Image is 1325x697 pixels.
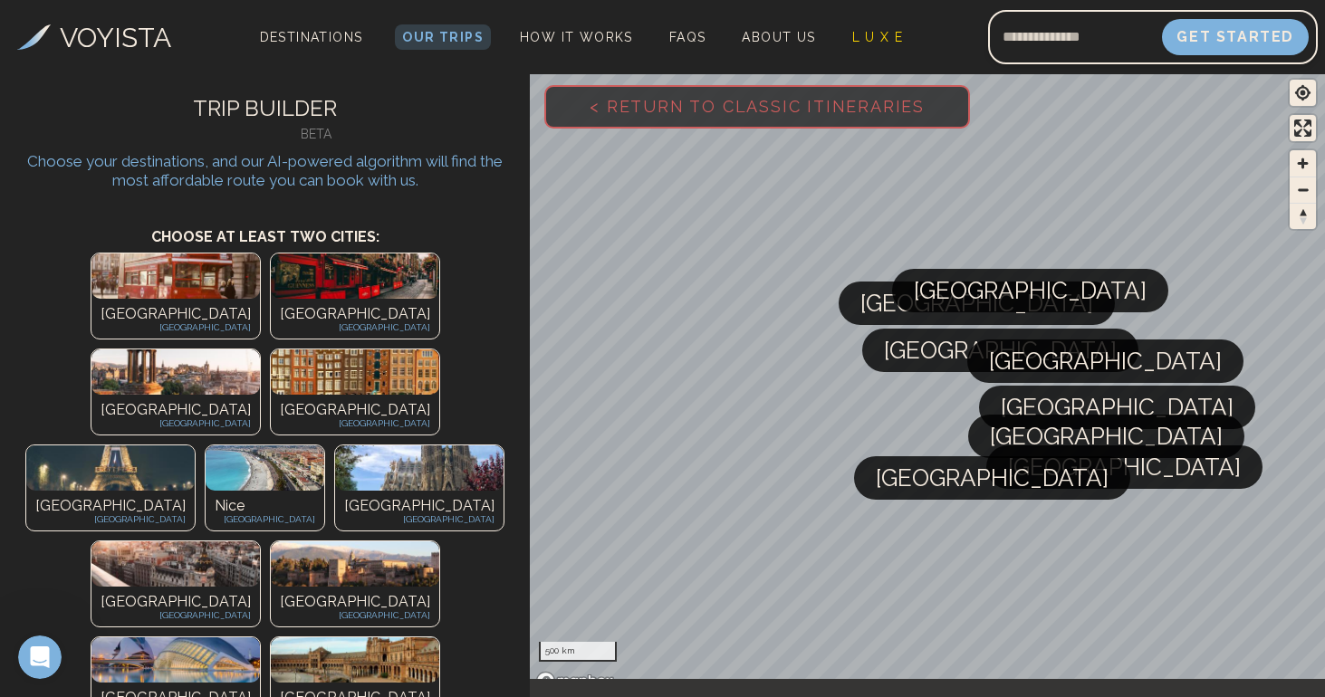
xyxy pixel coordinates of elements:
[1290,177,1316,203] button: Zoom out
[535,671,615,692] a: Mapbox homepage
[990,415,1223,458] span: [GEOGRAPHIC_DATA]
[60,17,171,58] h3: VOYISTA
[989,339,1222,383] span: [GEOGRAPHIC_DATA]
[344,495,494,517] p: [GEOGRAPHIC_DATA]
[280,591,430,613] p: [GEOGRAPHIC_DATA]
[530,71,1325,697] canvas: Map
[91,253,260,299] img: Photo of undefined
[101,320,251,334] p: [GEOGRAPHIC_DATA]
[280,303,430,325] p: [GEOGRAPHIC_DATA]
[669,30,706,44] span: FAQs
[91,637,260,683] img: Photo of undefined
[215,495,315,517] p: Nice
[1001,386,1234,429] span: [GEOGRAPHIC_DATA]
[1008,445,1241,489] span: [GEOGRAPHIC_DATA]
[845,24,911,50] a: L U X E
[14,92,516,125] h2: TRIP BUILDER
[91,541,260,587] img: Photo of undefined
[280,320,430,334] p: [GEOGRAPHIC_DATA]
[101,608,251,622] p: [GEOGRAPHIC_DATA]
[1290,150,1316,177] button: Zoom in
[662,24,714,50] a: FAQs
[101,303,251,325] p: [GEOGRAPHIC_DATA]
[876,456,1109,500] span: [GEOGRAPHIC_DATA]
[101,591,251,613] p: [GEOGRAPHIC_DATA]
[544,85,970,129] button: < Return to Classic Itineraries
[18,635,62,679] iframe: Intercom live chat
[14,152,516,190] p: Choose your destinations, and our AI-powered algorithm will find the most affordable route you ca...
[742,30,815,44] span: About Us
[35,495,186,517] p: [GEOGRAPHIC_DATA]
[26,445,195,491] img: Photo of undefined
[280,608,430,622] p: [GEOGRAPHIC_DATA]
[91,349,260,395] img: Photo of undefined
[988,15,1162,59] input: Email address
[335,445,504,491] img: Photo of undefined
[280,416,430,430] p: [GEOGRAPHIC_DATA]
[561,68,954,145] span: < Return to Classic Itineraries
[101,416,251,430] p: [GEOGRAPHIC_DATA]
[884,329,1117,372] span: [GEOGRAPHIC_DATA]
[280,399,430,421] p: [GEOGRAPHIC_DATA]
[253,23,370,76] span: Destinations
[1290,177,1316,203] span: Zoom out
[14,208,516,248] h3: Choose at least two cities:
[271,637,439,683] img: Photo of undefined
[271,541,439,587] img: Photo of undefined
[271,253,439,299] img: Photo of undefined
[1290,204,1316,229] span: Reset bearing to north
[735,24,822,50] a: About Us
[344,512,494,526] p: [GEOGRAPHIC_DATA]
[101,399,251,421] p: [GEOGRAPHIC_DATA]
[852,30,904,44] span: L U X E
[215,512,315,526] p: [GEOGRAPHIC_DATA]
[539,642,617,662] div: 500 km
[1290,203,1316,229] button: Reset bearing to north
[17,17,171,58] a: VOYISTA
[395,24,491,50] a: Our Trips
[402,30,484,44] span: Our Trips
[35,512,186,526] p: [GEOGRAPHIC_DATA]
[115,125,516,143] h4: BETA
[1290,115,1316,141] button: Enter fullscreen
[520,30,633,44] span: How It Works
[1290,80,1316,106] button: Find my location
[914,269,1147,312] span: [GEOGRAPHIC_DATA]
[206,445,324,491] img: Photo of undefined
[1162,19,1309,55] button: Get Started
[513,24,640,50] a: How It Works
[860,282,1093,325] span: [GEOGRAPHIC_DATA]
[271,349,439,395] img: Photo of undefined
[17,24,51,50] img: Voyista Logo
